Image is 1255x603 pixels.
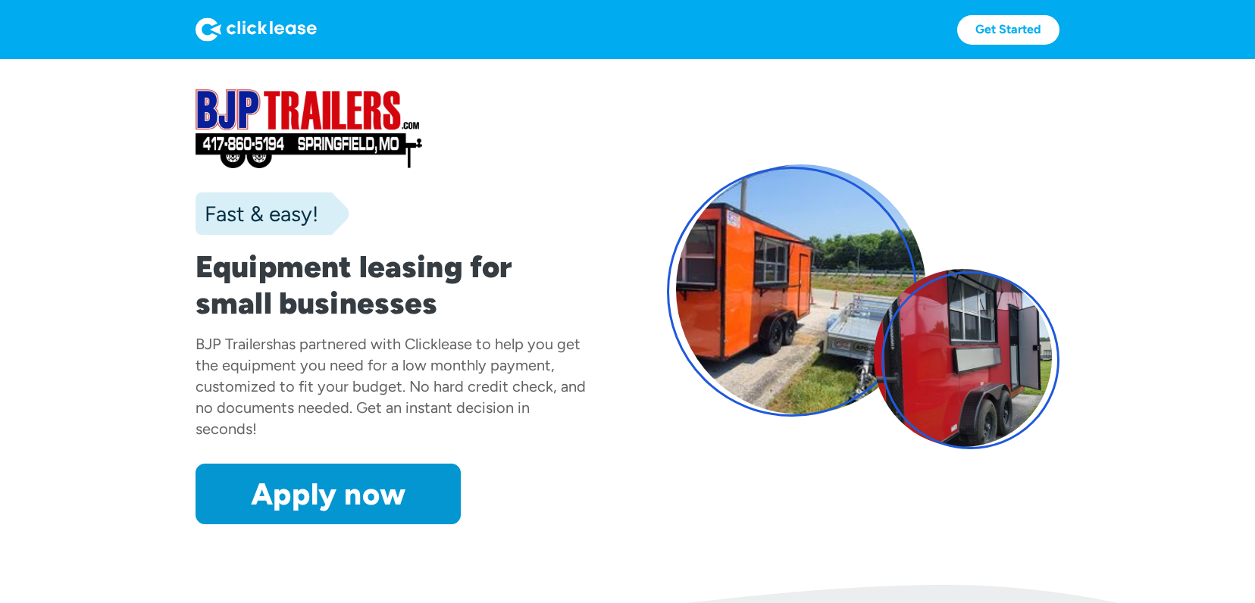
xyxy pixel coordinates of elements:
div: has partnered with Clicklease to help you get the equipment you need for a low monthly payment, c... [196,335,586,438]
h1: Equipment leasing for small businesses [196,248,588,321]
img: Logo [196,17,317,42]
a: Get Started [957,15,1059,45]
div: Fast & easy! [196,198,318,229]
div: BJP Trailers [196,335,273,353]
a: Apply now [196,464,461,524]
